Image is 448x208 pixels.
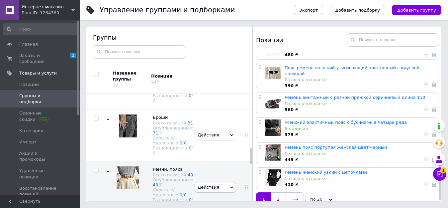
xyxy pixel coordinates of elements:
a: Ремень женский узкий с цепочками [285,170,367,175]
a: 0 [184,140,187,145]
div: Всего позиций: [153,172,193,177]
button: Экспорт [294,5,323,15]
a: 31 [153,130,158,135]
span: Ремни, пояса [153,167,183,172]
a: 40 [188,172,193,177]
a: Удалить товар [432,51,436,57]
span: / [158,182,163,187]
a: Пояс ремень женский утягивающий эластичный с круглой пряжкой [285,65,419,76]
div: Разновидности: [153,197,193,207]
a: Удалить товар [432,106,436,112]
span: Удаленные позиции [19,168,61,180]
span: Товары и услуги [19,70,57,76]
div: Готово к отправке [285,151,435,157]
img: Ремни, пояса [117,166,139,189]
a: 0 [184,192,187,197]
a: 1 [256,192,271,206]
span: Восстановление позиций [19,185,61,197]
a: Ремень пояс портупея женская цвет черный [285,145,387,150]
span: Позиции [19,82,39,88]
div: Всего позиций: [153,120,193,125]
span: Добавить подборку [335,8,380,13]
div: Разновидности: [153,93,193,103]
div: Название группы [113,70,146,82]
div: ₴ [285,132,435,138]
b: 445 [285,157,294,162]
a: Ремень винтажный с резной пряжкой коричневый длина 110 [285,95,425,100]
a: Женский эластичный пояс с бусинами в четыре ряда [285,120,407,125]
a: 31 [188,120,193,125]
div: ₴ [285,107,435,113]
div: 0 [160,130,162,135]
button: Добавить подборку [330,5,385,15]
input: Поиск по товарам [347,33,438,47]
span: Категории [19,128,44,134]
b: 375 [285,132,294,137]
span: Действия [198,185,219,190]
a: 0 [180,140,182,145]
span: Группы и подборки [19,93,61,105]
b: 480 [285,52,294,57]
span: Акции и промокоды [19,150,61,162]
span: / [153,93,193,103]
a: Удалить товар [432,181,436,187]
span: Добавить группу [397,8,436,13]
div: ₴ [285,83,435,89]
span: Интернет магазин аксессуаров АЛЬПАКА [22,4,71,10]
input: Поиск [3,23,78,35]
button: Добавить группу [392,5,441,15]
span: / [182,192,187,197]
span: по 20 [306,193,335,206]
div: ₴ [285,157,435,163]
span: Действия [198,132,219,137]
a: 40 [153,182,158,187]
a: 0 [189,145,191,150]
span: Экспорт [299,8,318,13]
div: 947 [151,80,159,85]
a: 0 [180,192,182,197]
div: Скрытые/Удаленные: [153,187,193,197]
span: Импорт [19,139,37,145]
a: 0 [189,197,191,202]
a: Удалить товар [432,81,436,87]
div: 0 [160,182,162,187]
button: Чат с покупателем1 [433,167,446,181]
div: Позиции [151,73,208,79]
span: Главная [19,41,38,47]
span: / [158,130,163,135]
span: 1 [440,167,446,173]
b: 390 [285,83,294,88]
div: Разновидности: [153,145,193,155]
div: В наличии [285,126,435,132]
div: ₴ [285,52,435,58]
a: 0 [189,93,191,98]
span: / [153,145,193,155]
div: 0 [153,150,155,155]
div: Готово к отправке [285,176,435,182]
div: ₴ [285,182,435,188]
div: Ваш ID: 1264380 [22,10,80,16]
span: 1 [70,53,76,58]
div: Скрытые/Удаленные: [153,135,193,145]
div: 32 [113,83,119,88]
a: 2 [271,192,286,206]
div: Готово к отправке [285,77,435,83]
span: Сезонные скидки [19,110,61,122]
a: Удалить товар [432,156,436,162]
h1: Управление группами и подборками [100,6,235,14]
img: Броши [119,114,137,137]
div: 0 [153,98,155,103]
span: / [182,140,187,145]
div: Готово к отправке [285,101,435,107]
a: Удалить товар [432,131,436,137]
div: Опубликованные: [153,177,193,187]
div: Позиции [256,33,347,47]
div: Опубликованные: [153,125,193,135]
div: Группы [93,33,246,42]
b: 410 [285,182,294,187]
b: 560 [285,107,294,112]
input: Поиск по группам [93,45,186,59]
span: Броши [153,115,168,120]
span: / [153,197,193,207]
span: Заказы и сообщения [19,53,61,65]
